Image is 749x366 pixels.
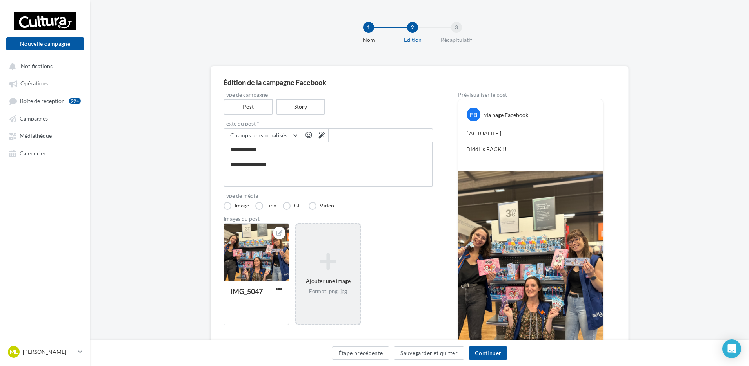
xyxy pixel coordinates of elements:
div: Open Intercom Messenger [722,339,741,358]
button: Nouvelle campagne [6,37,84,50]
div: 2 [407,22,418,33]
div: Ma page Facebook [483,111,528,119]
label: Story [276,99,325,115]
div: Prévisualiser le post [458,92,603,97]
label: GIF [283,202,302,210]
button: Sauvegarder et quitter [394,346,464,360]
div: Edition [387,36,438,44]
label: Texte du post * [224,121,433,126]
label: Vidéo [309,202,334,210]
span: Médiathèque [20,133,52,139]
p: [PERSON_NAME] [23,348,75,356]
label: Type de média [224,193,433,198]
span: Notifications [21,63,53,69]
span: Opérations [20,80,48,87]
div: 99+ [69,98,81,104]
span: Champs personnalisés [230,132,287,139]
button: Champs personnalisés [224,129,302,142]
div: Images du post [224,216,433,222]
button: Étape précédente [332,346,390,360]
div: 3 [451,22,462,33]
label: Lien [255,202,276,210]
button: Notifications [5,59,82,73]
div: Édition de la campagne Facebook [224,79,616,86]
label: Post [224,99,273,115]
a: Médiathèque [5,128,85,142]
span: Calendrier [20,150,46,157]
div: Récapitulatif [431,36,482,44]
span: Boîte de réception [20,97,65,104]
span: ML [10,348,18,356]
button: Continuer [469,346,507,360]
a: Campagnes [5,111,85,125]
a: Boîte de réception99+ [5,94,85,108]
a: ML [PERSON_NAME] [6,344,84,359]
div: 1 [363,22,374,33]
label: Image [224,202,249,210]
span: Campagnes [20,115,48,122]
p: [ ACTUALITE ] Diddl is BACK !! [466,130,595,161]
label: Type de campagne [224,92,433,97]
div: Nom [344,36,394,44]
a: Opérations [5,76,85,90]
div: IMG_5047 [230,287,263,296]
div: FB [467,108,480,121]
a: Calendrier [5,146,85,160]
